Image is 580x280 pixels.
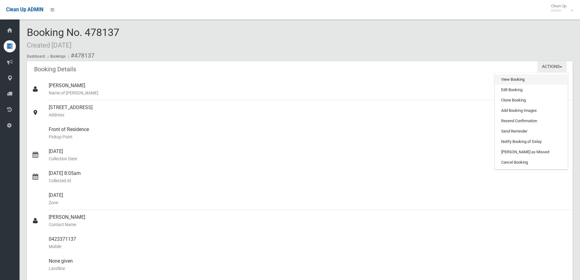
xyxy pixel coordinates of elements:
[495,116,568,126] a: Resend Confirmation
[49,254,568,276] div: None given
[495,126,568,136] a: Send Reminder
[495,95,568,105] a: Clone Booking
[49,232,568,254] div: 0423371137
[27,41,72,49] small: Created [DATE]
[495,157,568,168] a: Cancel Booking
[27,63,83,75] header: Booking Details
[27,54,45,58] a: Dashboard
[49,144,568,166] div: [DATE]
[50,54,65,58] a: Bookings
[495,85,568,95] a: Edit Booking
[6,7,43,12] span: Clean Up ADMIN
[495,147,568,157] a: [PERSON_NAME] as Missed
[49,155,568,162] small: Collection Date
[49,177,568,184] small: Collected At
[49,89,568,97] small: Name of [PERSON_NAME]
[49,78,568,100] div: [PERSON_NAME]
[66,50,94,61] li: #478137
[49,210,568,232] div: [PERSON_NAME]
[49,265,568,272] small: Landline
[495,105,568,116] a: Add Booking Images
[49,221,568,228] small: Contact Name
[49,166,568,188] div: [DATE] 8:05am
[49,100,568,122] div: [STREET_ADDRESS]
[49,199,568,206] small: Zone
[49,111,568,119] small: Address
[537,61,567,73] button: Actions
[551,8,566,13] small: Admin
[495,74,568,85] a: View Booking
[27,26,119,50] span: Booking No. 478137
[49,133,568,140] small: Pickup Point
[49,243,568,250] small: Mobile
[49,122,568,144] div: Front of Residence
[548,4,572,13] span: Clean Up
[495,136,568,147] a: Notify Booking of Delay
[49,188,568,210] div: [DATE]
